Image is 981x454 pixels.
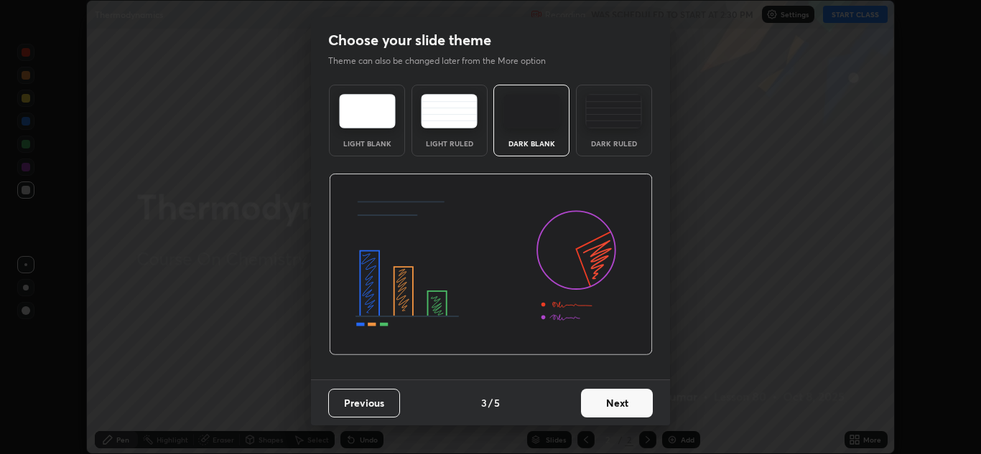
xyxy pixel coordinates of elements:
div: Dark Ruled [585,140,643,147]
h4: 5 [494,395,500,410]
img: lightRuledTheme.5fabf969.svg [421,94,478,128]
img: darkTheme.f0cc69e5.svg [503,94,560,128]
div: Light Ruled [421,140,478,147]
button: Next [581,389,653,417]
div: Light Blank [338,140,396,147]
img: lightTheme.e5ed3b09.svg [339,94,396,128]
p: Theme can also be changed later from the More option [328,55,561,67]
h2: Choose your slide theme [328,31,491,49]
h4: 3 [481,395,487,410]
h4: / [488,395,493,410]
img: darkRuledTheme.de295e13.svg [585,94,642,128]
img: darkThemeBanner.d06ce4a2.svg [329,174,653,356]
button: Previous [328,389,400,417]
div: Dark Blank [503,140,560,147]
